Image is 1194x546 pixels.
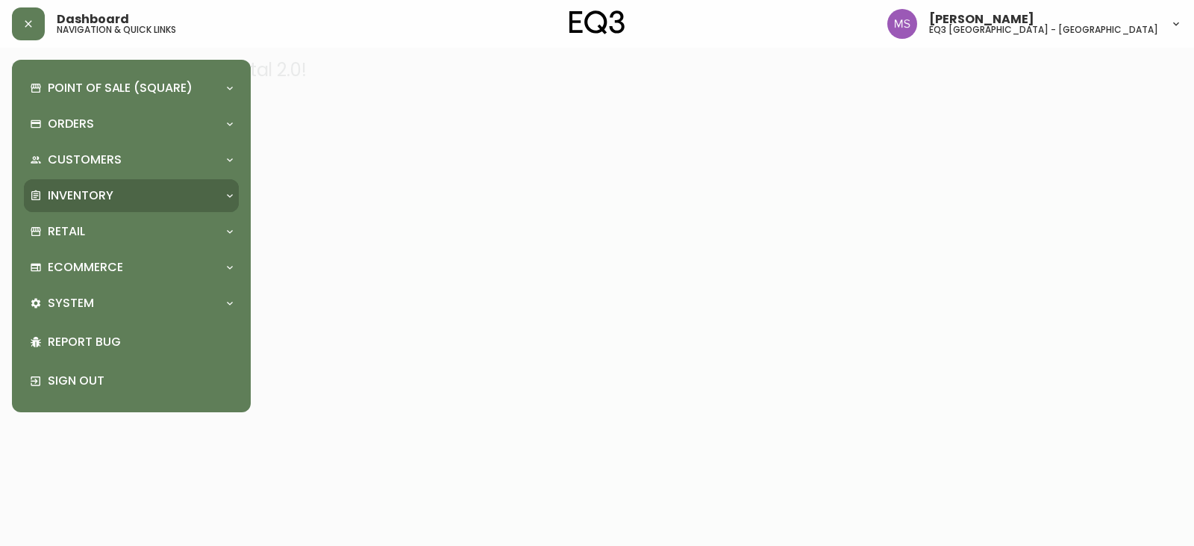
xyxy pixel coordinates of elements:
[24,251,239,284] div: Ecommerce
[48,259,123,276] p: Ecommerce
[57,13,129,25] span: Dashboard
[48,187,113,204] p: Inventory
[929,25,1158,34] h5: eq3 [GEOGRAPHIC_DATA] - [GEOGRAPHIC_DATA]
[57,25,176,34] h5: navigation & quick links
[48,80,193,96] p: Point of Sale (Square)
[929,13,1034,25] span: [PERSON_NAME]
[24,72,239,105] div: Point of Sale (Square)
[48,334,233,350] p: Report Bug
[569,10,625,34] img: logo
[24,215,239,248] div: Retail
[48,152,122,168] p: Customers
[24,179,239,212] div: Inventory
[48,116,94,132] p: Orders
[48,295,94,311] p: System
[24,287,239,320] div: System
[24,108,239,140] div: Orders
[48,373,233,389] p: Sign Out
[48,223,85,240] p: Retail
[24,143,239,176] div: Customers
[24,362,239,400] div: Sign Out
[887,9,917,39] img: 1b6e43211f6f3cc0b0729c9049b8e7af
[24,323,239,362] div: Report Bug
